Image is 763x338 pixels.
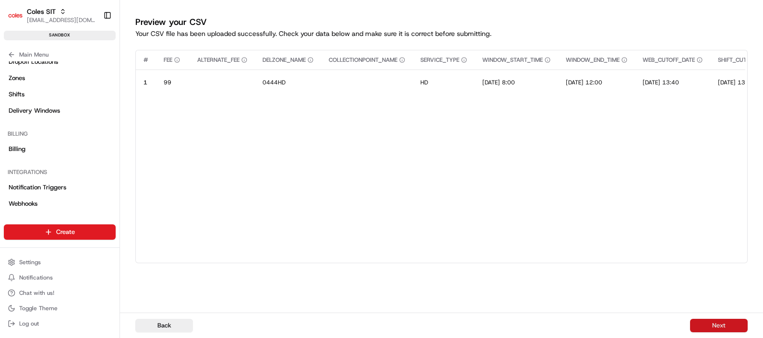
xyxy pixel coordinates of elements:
[9,145,25,153] span: Billing
[329,79,405,86] button: Edit COLLECTIONPOINT_NAME value
[482,79,515,86] span: [DATE] 8:00
[4,302,116,315] button: Toggle Theme
[10,140,17,148] div: 📗
[19,289,54,297] span: Chat with us!
[643,79,679,86] span: [DATE] 13:40
[164,79,182,86] button: Edit FEE value
[197,56,239,64] span: ALTERNATE_FEE
[4,271,116,284] button: Notifications
[95,163,116,170] span: Pylon
[8,8,23,23] img: Coles SIT
[163,94,175,106] button: Start new chat
[566,79,602,86] span: [DATE] 12:00
[10,92,27,109] img: 1736555255976-a54dd68f-1ca7-489b-9aae-adbdc363a1c4
[9,183,66,192] span: Notification Triggers
[135,15,748,29] h1: Preview your CSV
[4,196,116,211] a: Webhooks
[4,164,116,180] div: Integrations
[482,79,550,86] button: Edit WINDOW_START_TIME value
[4,70,116,86] a: Zones
[4,286,116,300] button: Chat with us!
[4,4,99,27] button: Coles SITColes SIT[EMAIL_ADDRESS][DOMAIN_NAME]
[135,319,193,332] button: Back
[10,10,29,29] img: Nash
[19,304,58,312] span: Toggle Theme
[9,58,58,66] span: Dropoff Locations
[77,135,158,152] a: 💻API Documentation
[4,317,116,330] button: Log out
[143,79,148,86] div: 1
[4,141,116,157] a: Billing
[135,29,748,38] p: Your CSV file has been uploaded successfully. Check your data below and make sure it is correct b...
[329,56,397,64] span: COLLECTIONPOINT_NAME
[482,56,543,64] span: WINDOW_START_TIME
[9,74,25,82] span: Zones
[19,258,41,266] span: Settings
[9,90,24,99] span: Shifts
[27,16,95,24] button: [EMAIL_ADDRESS][DOMAIN_NAME]
[4,87,116,102] a: Shifts
[81,140,89,148] div: 💻
[262,79,286,86] span: 0444HD
[56,228,75,236] span: Create
[566,79,627,86] button: Edit WINDOW_END_TIME value
[19,274,53,281] span: Notifications
[420,79,428,86] span: HD
[4,256,116,269] button: Settings
[4,126,116,141] div: Billing
[643,79,703,86] button: Edit WEB_CUTOFF_DATE value
[19,320,39,327] span: Log out
[4,224,116,240] button: Create
[4,103,116,118] a: Delivery Windows
[10,38,175,54] p: Welcome 👋
[643,56,695,64] span: WEB_CUTOFF_DATE
[197,79,247,86] button: Edit ALTERNATE_FEE value
[4,31,116,40] div: sandbox
[690,319,748,332] button: Next
[164,56,172,64] span: FEE
[19,139,73,149] span: Knowledge Base
[33,101,121,109] div: We're available if you need us!
[19,51,48,58] span: Main Menu
[4,54,116,70] a: Dropoff Locations
[9,106,60,115] span: Delivery Windows
[420,79,467,86] button: Edit SERVICE_TYPE value
[9,199,37,208] span: Webhooks
[262,79,313,86] button: Edit DELZONE_NAME value
[25,62,158,72] input: Clear
[27,7,56,16] button: Coles SIT
[6,135,77,152] a: 📗Knowledge Base
[143,56,148,64] div: #
[718,79,754,86] span: [DATE] 13:50
[91,139,154,149] span: API Documentation
[566,56,620,64] span: WINDOW_END_TIME
[4,180,116,195] a: Notification Triggers
[68,162,116,170] a: Powered byPylon
[33,92,157,101] div: Start new chat
[262,56,306,64] span: DELZONE_NAME
[4,48,116,61] button: Main Menu
[164,79,171,86] span: 99
[420,56,459,64] span: SERVICE_TYPE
